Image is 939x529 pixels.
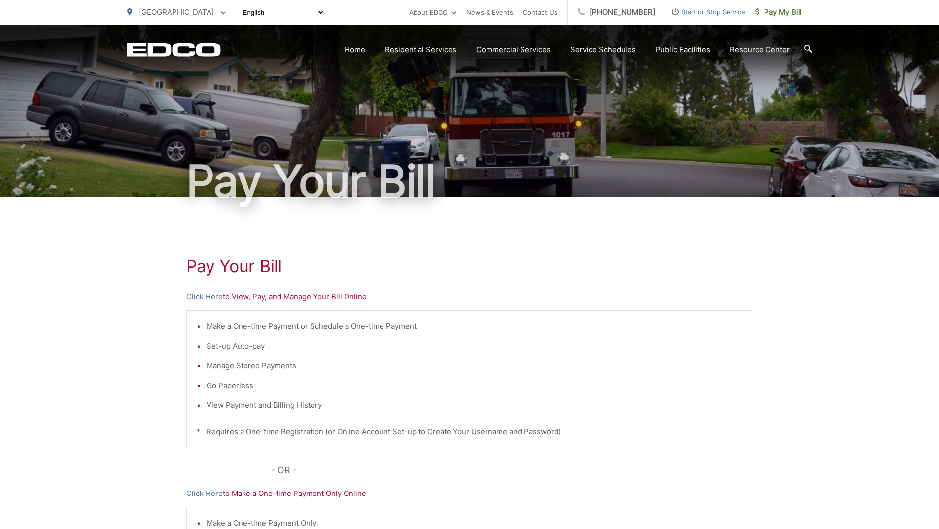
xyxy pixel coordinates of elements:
[207,517,743,529] li: Make a One-time Payment Only
[207,380,743,391] li: Go Paperless
[186,291,223,303] a: Click Here
[755,6,802,18] span: Pay My Bill
[345,44,365,56] a: Home
[523,6,557,18] a: Contact Us
[207,360,743,372] li: Manage Stored Payments
[385,44,456,56] a: Residential Services
[127,43,221,57] a: EDCD logo. Return to the homepage.
[207,399,743,411] li: View Payment and Billing History
[730,44,790,56] a: Resource Center
[197,426,743,438] p: * Requires a One-time Registration (or Online Account Set-up to Create Your Username and Password)
[271,463,753,478] p: - OR -
[186,291,753,303] p: to View, Pay, and Manage Your Bill Online
[207,340,743,352] li: Set-up Auto-pay
[207,320,743,332] li: Make a One-time Payment or Schedule a One-time Payment
[466,6,513,18] a: News & Events
[656,44,710,56] a: Public Facilities
[186,256,753,276] h1: Pay Your Bill
[186,488,753,499] p: to Make a One-time Payment Only Online
[127,157,812,206] h1: Pay Your Bill
[241,8,325,17] select: Select a language
[476,44,551,56] a: Commercial Services
[139,7,214,17] span: [GEOGRAPHIC_DATA]
[409,6,456,18] a: About EDCO
[570,44,636,56] a: Service Schedules
[186,488,223,499] a: Click Here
